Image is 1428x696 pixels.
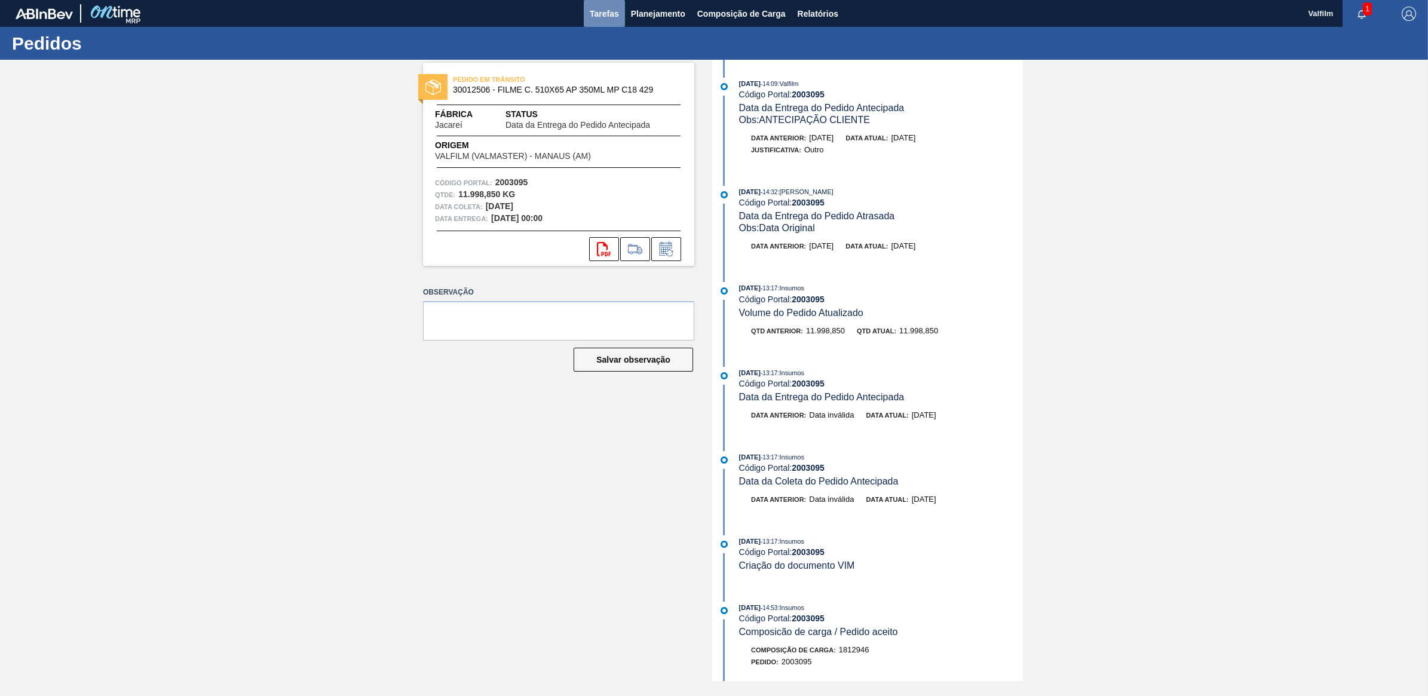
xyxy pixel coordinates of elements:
[574,348,693,372] button: Salvar observação
[761,285,777,292] span: - 13:17
[721,456,728,464] img: atual
[739,476,899,486] span: Data da Coleta do Pedido Antecipada
[751,646,836,654] span: Composição de Carga :
[697,7,786,21] span: Composição de Carga
[739,453,761,461] span: [DATE]
[651,237,681,261] div: Informar alteração no pedido
[491,213,543,223] strong: [DATE] 00:00
[751,658,779,666] span: Pedido :
[620,237,650,261] div: Ir para Composição de Carga
[792,198,825,207] strong: 2003095
[866,496,908,503] span: Data atual:
[739,560,855,571] span: Criação do documento VIM
[12,36,224,50] h1: Pedidos
[777,284,804,292] span: : Insumos
[453,73,620,85] span: PEDIDO EM TRÂNSITO
[721,287,728,295] img: atual
[739,463,1023,473] div: Código Portal:
[721,191,728,198] img: atual
[453,85,670,94] span: 30012506 - FILME C. 510X65 AP 350ML MP C18 429
[721,372,728,379] img: atual
[739,627,898,637] span: Composicão de carga / Pedido aceito
[590,7,619,21] span: Tarefas
[761,370,777,376] span: - 13:17
[486,201,513,211] strong: [DATE]
[782,657,812,666] span: 2003095
[589,237,619,261] div: Abrir arquivo PDF
[721,541,728,548] img: atual
[739,90,1023,99] div: Código Portal:
[739,369,761,376] span: [DATE]
[721,607,728,614] img: atual
[739,614,1023,623] div: Código Portal:
[777,188,833,195] span: : [PERSON_NAME]
[739,223,815,233] span: Obs: Data Original
[809,241,833,250] span: [DATE]
[777,369,804,376] span: : Insumos
[912,410,936,419] span: [DATE]
[845,243,888,250] span: Data atual:
[739,392,905,402] span: Data da Entrega do Pedido Antecipada
[631,7,685,21] span: Planejamento
[751,327,803,335] span: Qtd anterior:
[495,177,528,187] strong: 2003095
[435,213,488,225] span: Data entrega:
[751,134,806,142] span: Data anterior:
[739,295,1023,304] div: Código Portal:
[1343,5,1381,22] button: Notificações
[435,121,462,130] span: Jacareí
[739,211,895,221] span: Data da Entrega do Pedido Atrasada
[739,604,761,611] span: [DATE]
[777,538,804,545] span: : Insumos
[435,189,455,201] span: Qtde :
[739,80,761,87] span: [DATE]
[792,90,825,99] strong: 2003095
[891,133,915,142] span: [DATE]
[806,326,845,335] span: 11.998,850
[798,7,838,21] span: Relatórios
[761,605,777,611] span: - 14:53
[505,108,682,121] span: Status
[1402,7,1416,21] img: Logout
[777,80,798,87] span: : Valfilm
[792,295,825,304] strong: 2003095
[804,145,824,154] span: Outro
[739,308,863,318] span: Volume do Pedido Atualizado
[761,454,777,461] span: - 13:17
[792,614,825,623] strong: 2003095
[866,412,908,419] span: Data atual:
[891,241,915,250] span: [DATE]
[761,538,777,545] span: - 13:17
[423,284,694,301] label: Observação
[751,243,806,250] span: Data anterior:
[739,284,761,292] span: [DATE]
[792,547,825,557] strong: 2003095
[912,495,936,504] span: [DATE]
[1363,2,1372,16] span: 1
[739,379,1023,388] div: Código Portal:
[458,189,515,199] strong: 11.998,850 KG
[435,201,483,213] span: Data coleta:
[839,645,869,654] span: 1812946
[899,326,938,335] span: 11.998,850
[777,604,804,611] span: : Insumos
[425,79,441,95] img: status
[751,412,806,419] span: Data anterior:
[739,547,1023,557] div: Código Portal:
[435,177,492,189] span: Código Portal:
[739,115,870,125] span: Obs: ANTECIPAÇÃO CLIENTE
[809,495,854,504] span: Data inválida
[792,379,825,388] strong: 2003095
[739,198,1023,207] div: Código Portal:
[809,133,833,142] span: [DATE]
[809,410,854,419] span: Data inválida
[792,463,825,473] strong: 2003095
[777,453,804,461] span: : Insumos
[739,538,761,545] span: [DATE]
[857,327,896,335] span: Qtd atual:
[739,188,761,195] span: [DATE]
[505,121,650,130] span: Data da Entrega do Pedido Antecipada
[435,152,591,161] span: VALFILM (VALMASTER) - MANAUS (AM)
[435,108,500,121] span: Fábrica
[739,103,905,113] span: Data da Entrega do Pedido Antecipada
